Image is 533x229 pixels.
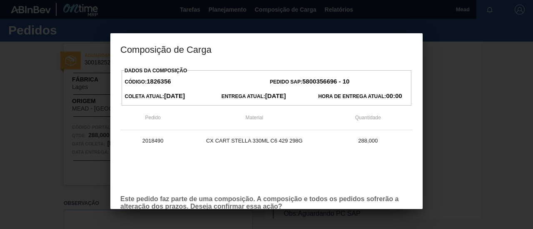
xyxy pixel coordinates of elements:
[125,79,171,85] span: Código:
[120,130,185,151] td: 2018490
[246,115,264,121] span: Material
[355,115,381,121] span: Quantidade
[145,115,160,121] span: Pedido
[120,195,413,210] p: Este pedido faz parte de uma composição. A composição e todos os pedidos sofrerão a alteração dos...
[302,78,349,85] strong: 5800356696 - 10
[147,78,171,85] strong: 1826356
[386,92,402,99] strong: 00:00
[323,130,413,151] td: 288,000
[125,94,185,99] span: Coleta Atual:
[110,33,423,65] h3: Composição de Carga
[185,130,323,151] td: CX CART STELLA 330ML C6 429 298G
[164,92,185,99] strong: [DATE]
[222,94,286,99] span: Entrega Atual:
[265,92,286,99] strong: [DATE]
[270,79,349,85] span: Pedido SAP:
[318,94,402,99] span: Hora de Entrega Atual:
[125,68,187,74] label: Dados da Composição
